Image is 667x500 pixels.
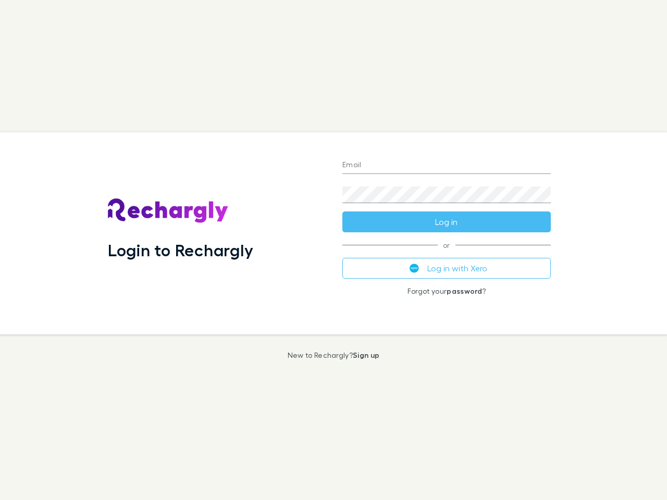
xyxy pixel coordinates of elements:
button: Log in [342,211,551,232]
img: Xero's logo [410,264,419,273]
img: Rechargly's Logo [108,198,229,223]
button: Log in with Xero [342,258,551,279]
p: Forgot your ? [342,287,551,295]
a: password [447,286,482,295]
a: Sign up [353,351,379,359]
p: New to Rechargly? [288,351,380,359]
h1: Login to Rechargly [108,240,253,260]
